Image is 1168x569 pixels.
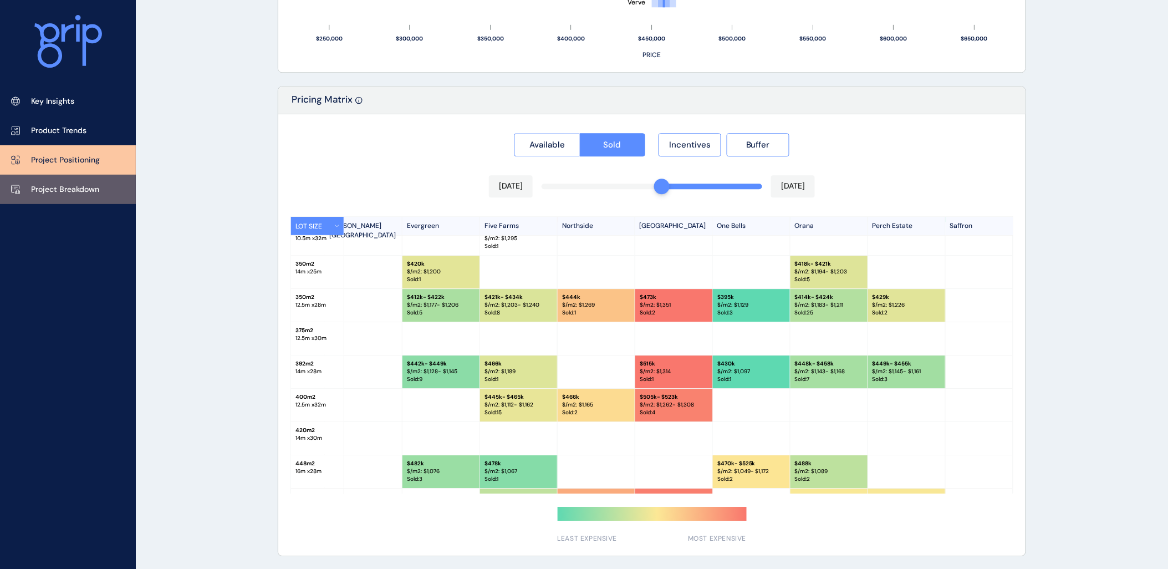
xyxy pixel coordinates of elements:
[795,260,863,268] p: $ 418k - $421k
[719,35,746,42] text: $500,000
[484,242,553,250] p: Sold : 1
[484,493,553,501] p: $ 468k - $476k
[558,534,618,543] span: LEAST EXPENSIVE
[562,309,630,317] p: Sold : 1
[640,401,708,409] p: $/m2: $ 1,262 - $1,308
[499,181,523,192] p: [DATE]
[484,301,553,309] p: $/m2: $ 1,203 - $1,240
[713,217,790,235] p: One Bells
[295,460,339,468] p: 448 m2
[580,133,646,156] button: Sold
[717,368,786,375] p: $/m2: $ 1,097
[31,125,86,136] p: Product Trends
[407,293,475,301] p: $ 412k - $422k
[407,260,475,268] p: $ 420k
[640,360,708,368] p: $ 515k
[562,301,630,309] p: $/m2: $ 1,269
[407,475,475,483] p: Sold : 3
[795,460,863,468] p: $ 488k
[295,293,339,301] p: 350 m2
[640,493,708,501] p: $ 561k - $576k
[795,375,863,383] p: Sold : 7
[795,493,863,501] p: $ 492k - $499k
[717,309,786,317] p: Sold : 3
[688,534,746,543] span: MOST EXPENSIVE
[873,309,941,317] p: Sold : 2
[873,360,941,368] p: $ 449k - $455k
[407,301,475,309] p: $/m2: $ 1,177 - $1,206
[640,375,708,383] p: Sold : 1
[407,368,475,375] p: $/m2: $ 1,128 - $1,145
[717,475,786,483] p: Sold : 2
[407,309,475,317] p: Sold : 5
[795,368,863,375] p: $/m2: $ 1,143 - $1,168
[407,375,475,383] p: Sold : 9
[795,475,863,483] p: Sold : 2
[717,293,786,301] p: $ 395k
[795,301,863,309] p: $/m2: $ 1,183 - $1,211
[484,375,553,383] p: Sold : 1
[514,133,580,156] button: Available
[325,217,402,235] p: [PERSON_NAME][GEOGRAPHIC_DATA]
[480,217,558,235] p: Five Farms
[407,268,475,276] p: $/m2: $ 1,200
[717,468,786,475] p: $/m2: $ 1,049 - $1,172
[407,460,475,468] p: $ 482k
[407,360,475,368] p: $ 442k - $449k
[292,93,353,114] p: Pricing Matrix
[873,368,941,375] p: $/m2: $ 1,145 - $1,161
[484,368,553,375] p: $/m2: $ 1,189
[295,368,339,375] p: 14 m x 28 m
[295,393,339,401] p: 400 m2
[402,217,480,235] p: Evergreen
[635,217,713,235] p: [GEOGRAPHIC_DATA]
[31,184,99,195] p: Project Breakdown
[795,268,863,276] p: $/m2: $ 1,194 - $1,203
[295,260,339,268] p: 350 m2
[868,217,946,235] p: Perch Estate
[477,35,504,42] text: $350,000
[484,293,553,301] p: $ 421k - $434k
[640,301,708,309] p: $/m2: $ 1,351
[800,35,827,42] text: $550,000
[529,139,565,150] span: Available
[295,426,339,434] p: 420 m2
[484,309,553,317] p: Sold : 8
[795,468,863,475] p: $/m2: $ 1,089
[717,375,786,383] p: Sold : 1
[31,155,100,166] p: Project Positioning
[639,35,666,42] text: $450,000
[295,301,339,309] p: 12.5 m x 28 m
[795,276,863,283] p: Sold : 5
[295,493,339,501] p: 448 m2
[640,368,708,375] p: $/m2: $ 1,314
[295,334,339,342] p: 12.5 m x 30 m
[873,293,941,301] p: $ 429k
[396,35,424,42] text: $300,000
[295,268,339,276] p: 14 m x 25 m
[407,276,475,283] p: Sold : 1
[795,293,863,301] p: $ 414k - $424k
[659,133,721,156] button: Incentives
[790,217,868,235] p: Orana
[604,139,621,150] span: Sold
[640,393,708,401] p: $ 505k - $523k
[484,468,553,475] p: $/m2: $ 1,067
[946,217,1023,235] p: Saffron
[295,235,339,242] p: 10.5 m x 32 m
[557,35,585,42] text: $400,000
[717,360,786,368] p: $ 430k
[407,468,475,475] p: $/m2: $ 1,076
[295,360,339,368] p: 392 m2
[484,393,553,401] p: $ 445k - $465k
[562,493,630,501] p: $ 532k
[295,327,339,334] p: 375 m2
[795,360,863,368] p: $ 448k - $458k
[558,217,635,235] p: Northside
[484,360,553,368] p: $ 466k
[291,217,344,235] button: LOT SIZE
[295,434,339,442] p: 14 m x 30 m
[316,35,343,42] text: $250,000
[31,96,74,107] p: Key Insights
[640,309,708,317] p: Sold : 2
